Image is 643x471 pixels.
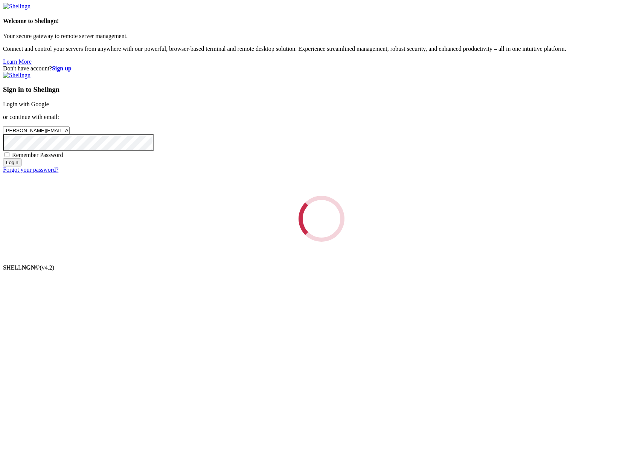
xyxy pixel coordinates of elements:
input: Login [3,159,21,166]
p: or continue with email: [3,114,640,120]
div: Don't have account? [3,65,640,72]
b: NGN [22,264,35,271]
span: 4.2.0 [40,264,55,271]
a: Sign up [52,65,72,72]
h4: Welcome to Shellngn! [3,18,640,24]
h3: Sign in to Shellngn [3,85,640,94]
input: Remember Password [5,152,9,157]
p: Your secure gateway to remote server management. [3,33,640,40]
img: Shellngn [3,72,30,79]
div: Loading... [290,187,353,251]
img: Shellngn [3,3,30,10]
span: Remember Password [12,152,63,158]
a: Forgot your password? [3,166,58,173]
a: Login with Google [3,101,49,107]
input: Email address [3,127,70,134]
a: Learn More [3,58,32,65]
p: Connect and control your servers from anywhere with our powerful, browser-based terminal and remo... [3,46,640,52]
span: SHELL © [3,264,54,271]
